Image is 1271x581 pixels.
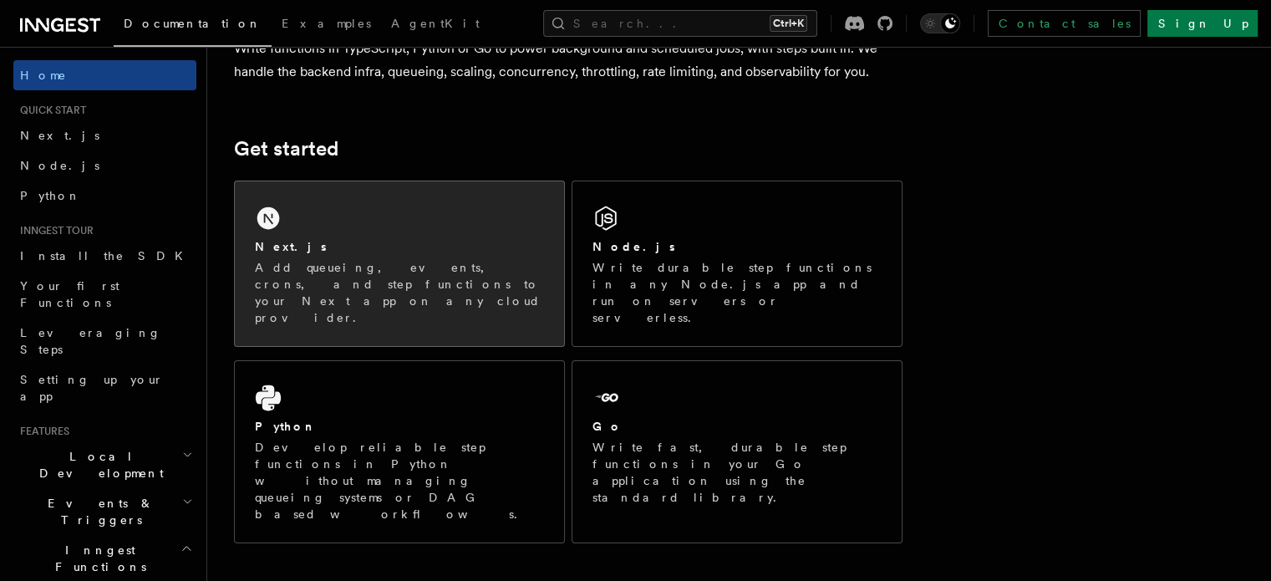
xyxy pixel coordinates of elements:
[255,259,544,326] p: Add queueing, events, crons, and step functions to your Next app on any cloud provider.
[255,418,317,435] h2: Python
[391,17,480,30] span: AgentKit
[381,5,490,45] a: AgentKit
[13,425,69,438] span: Features
[1147,10,1258,37] a: Sign Up
[13,448,182,482] span: Local Development
[20,189,81,202] span: Python
[920,13,960,33] button: Toggle dark mode
[20,129,99,142] span: Next.js
[988,10,1141,37] a: Contact sales
[592,259,882,326] p: Write durable step functions in any Node.js app and run on servers or serverless.
[20,249,193,262] span: Install the SDK
[114,5,272,47] a: Documentation
[13,181,196,211] a: Python
[20,159,99,172] span: Node.js
[13,224,94,237] span: Inngest tour
[770,15,807,32] kbd: Ctrl+K
[572,181,902,347] a: Node.jsWrite durable step functions in any Node.js app and run on servers or serverless.
[255,439,544,522] p: Develop reliable step functions in Python without managing queueing systems or DAG based workflows.
[13,542,180,575] span: Inngest Functions
[234,181,565,347] a: Next.jsAdd queueing, events, crons, and step functions to your Next app on any cloud provider.
[13,241,196,271] a: Install the SDK
[234,137,338,161] a: Get started
[20,67,67,84] span: Home
[234,360,565,543] a: PythonDevelop reliable step functions in Python without managing queueing systems or DAG based wo...
[572,360,902,543] a: GoWrite fast, durable step functions in your Go application using the standard library.
[272,5,381,45] a: Examples
[13,271,196,318] a: Your first Functions
[13,488,196,535] button: Events & Triggers
[13,318,196,364] a: Leveraging Steps
[20,373,164,403] span: Setting up your app
[13,120,196,150] a: Next.js
[13,364,196,411] a: Setting up your app
[282,17,371,30] span: Examples
[234,37,902,84] p: Write functions in TypeScript, Python or Go to power background and scheduled jobs, with steps bu...
[592,238,675,255] h2: Node.js
[543,10,817,37] button: Search...Ctrl+K
[13,104,86,117] span: Quick start
[13,495,182,528] span: Events & Triggers
[13,60,196,90] a: Home
[20,279,119,309] span: Your first Functions
[20,326,161,356] span: Leveraging Steps
[13,150,196,181] a: Node.js
[13,441,196,488] button: Local Development
[592,418,623,435] h2: Go
[592,439,882,506] p: Write fast, durable step functions in your Go application using the standard library.
[124,17,262,30] span: Documentation
[255,238,327,255] h2: Next.js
